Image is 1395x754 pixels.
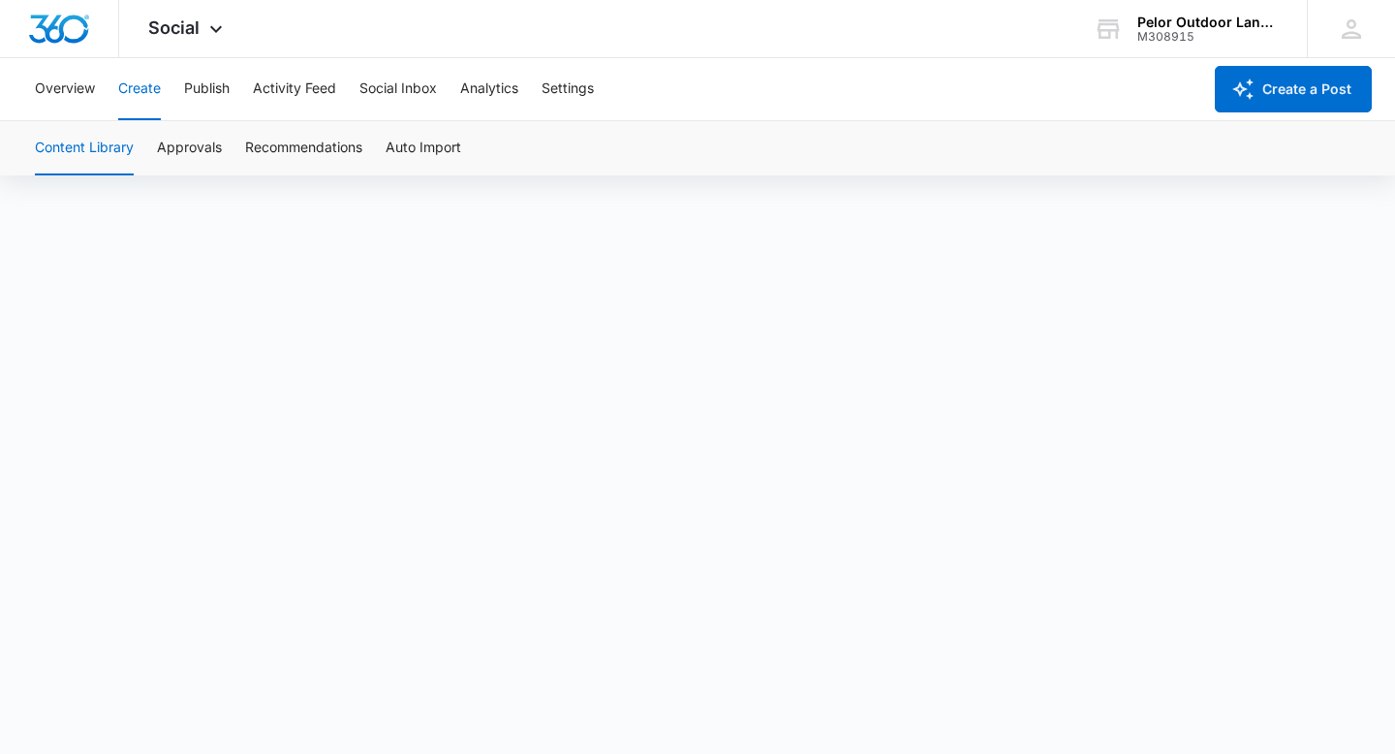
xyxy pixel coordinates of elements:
[1215,66,1372,112] button: Create a Post
[35,58,95,120] button: Overview
[35,121,134,175] button: Content Library
[253,58,336,120] button: Activity Feed
[359,58,437,120] button: Social Inbox
[1137,30,1279,44] div: account id
[460,58,518,120] button: Analytics
[157,121,222,175] button: Approvals
[118,58,161,120] button: Create
[542,58,594,120] button: Settings
[245,121,362,175] button: Recommendations
[1137,15,1279,30] div: account name
[386,121,461,175] button: Auto Import
[184,58,230,120] button: Publish
[148,17,200,38] span: Social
